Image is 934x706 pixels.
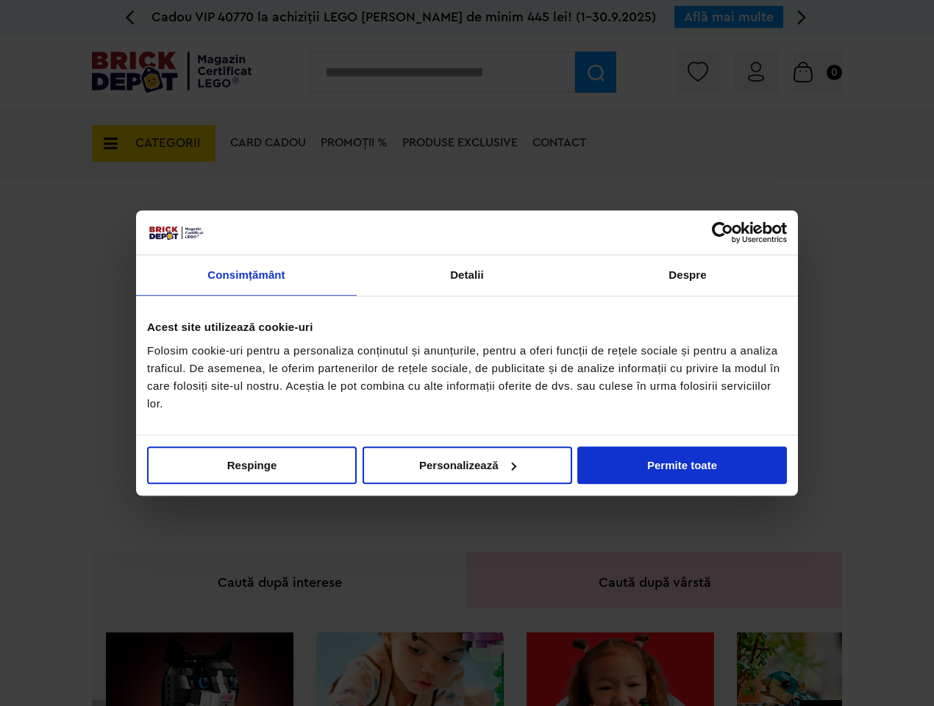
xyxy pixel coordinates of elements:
[147,342,787,413] div: Folosim cookie-uri pentru a personaliza conținutul și anunțurile, pentru a oferi funcții de rețel...
[357,255,577,296] a: Detalii
[577,255,798,296] a: Despre
[577,446,787,484] button: Permite toate
[658,221,787,243] a: Usercentrics Cookiebot - opens in a new window
[136,255,357,296] a: Consimțământ
[147,224,204,240] img: siglă
[147,318,787,336] div: Acest site utilizează cookie-uri
[363,446,572,484] button: Personalizează
[147,446,357,484] button: Respinge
